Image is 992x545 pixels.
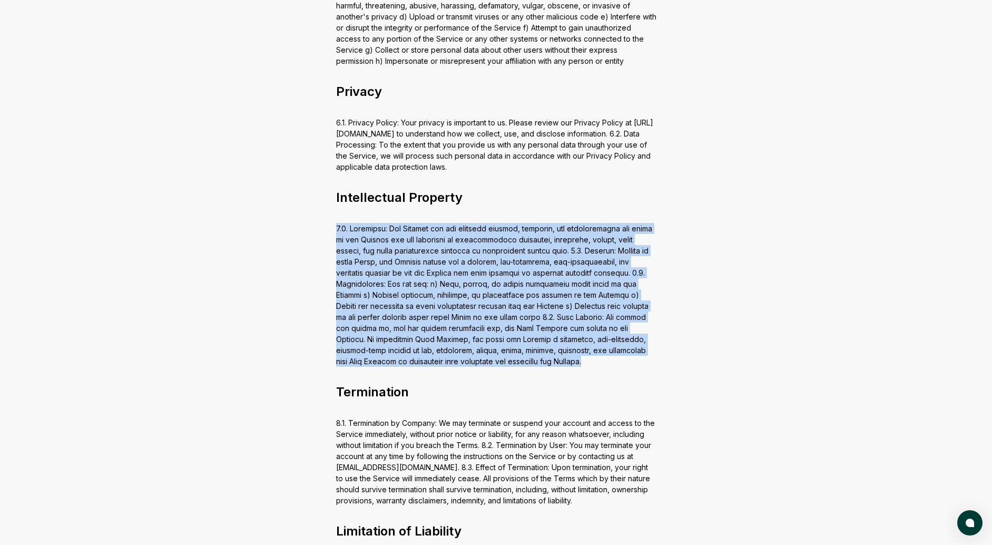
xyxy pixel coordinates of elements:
[336,83,656,100] h2: Privacy
[336,523,656,540] h2: Limitation of Liability
[336,189,656,206] h2: Intellectual Property
[336,384,656,401] h2: Termination
[957,510,983,536] button: atlas-launcher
